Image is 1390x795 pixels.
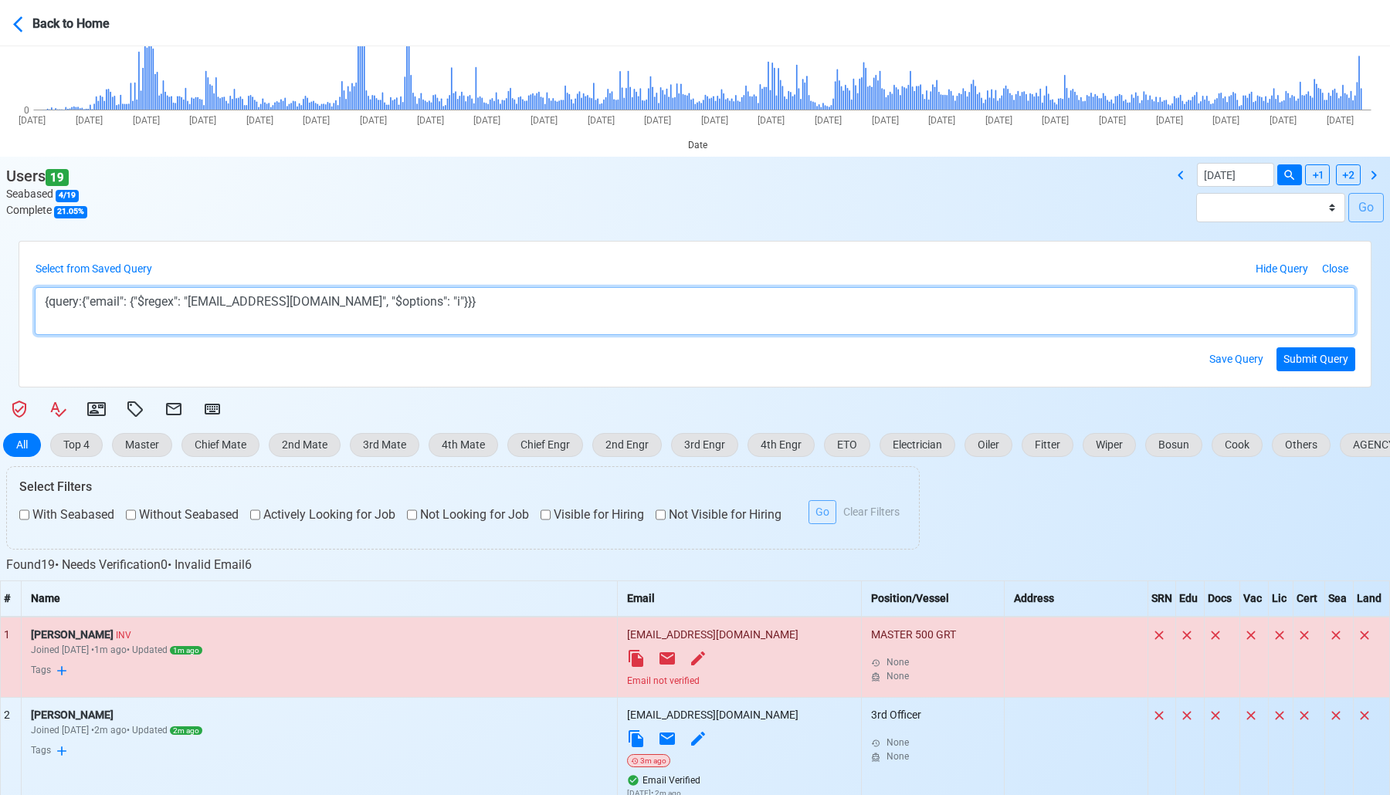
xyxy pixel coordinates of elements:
input: Not Looking for Job [407,506,417,524]
text: [DATE] [985,115,1012,126]
th: Name [21,580,617,617]
td: 1 [1,617,22,698]
th: Land [1353,580,1389,617]
label: Not Looking for Job [407,506,529,524]
div: Email not verified [627,674,852,688]
button: 4th Engr [748,433,815,457]
label: Not Visible for Hiring [656,506,781,524]
button: 2nd Engr [592,433,662,457]
text: [DATE] [76,115,103,126]
button: Chief Engr [507,433,583,457]
text: [DATE] [189,115,216,126]
div: Email Verified [627,773,852,787]
text: [DATE] [531,115,558,126]
button: Go [809,500,836,524]
input: Visible for Hiring [541,506,551,524]
div: Back to Home [32,12,148,33]
label: Actively Looking for Job [250,506,395,524]
text: [DATE] [133,115,160,126]
button: Chief Mate [181,433,259,457]
label: With Seabased [19,506,114,524]
text: Date [688,140,707,151]
text: [DATE] [701,115,728,126]
button: Electrician [880,433,955,457]
input: Not Visible for Hiring [656,506,666,524]
th: Cert [1293,580,1324,617]
text: [DATE] [417,115,444,126]
text: [DATE] [1270,115,1297,126]
span: 21.05 % [54,206,87,218]
button: 4th Mate [429,433,498,457]
text: 200 [13,36,29,47]
button: Master [112,433,172,457]
textarea: {query:{"email": {"$regex": "[EMAIL_ADDRESS][DOMAIN_NAME]", "$options": "i"}}} [35,287,1355,335]
th: Vac [1239,580,1268,617]
button: ETO [824,433,870,457]
th: # [1,580,22,617]
text: [DATE] [1327,115,1354,126]
text: [DATE] [928,115,955,126]
th: Address [1005,580,1148,617]
text: [DATE] [246,115,273,126]
button: Others [1272,433,1331,457]
text: [DATE] [473,115,500,126]
span: 2m ago [170,726,202,735]
div: 3m ago [627,754,670,767]
label: Without Seabased [126,506,239,524]
text: [DATE] [815,115,842,126]
text: [DATE] [19,115,46,126]
button: Go [1348,193,1384,222]
div: [EMAIL_ADDRESS][DOMAIN_NAME] [627,627,852,643]
text: 0 [24,105,29,116]
div: None [887,736,964,749]
button: Submit Query [1276,347,1355,371]
text: [DATE] [1042,115,1069,126]
text: [DATE] [1099,115,1126,126]
button: Save Query [1202,347,1270,371]
div: [PERSON_NAME] [31,627,608,643]
button: 3rd Mate [350,433,419,457]
text: [DATE] [644,115,671,126]
button: Back to Home [12,5,149,41]
th: Email [618,580,862,617]
text: [DATE] [360,115,387,126]
th: SRN [1148,580,1175,617]
button: All [3,433,41,457]
button: Select from Saved Query [35,257,159,281]
input: With Seabased [19,506,29,524]
span: INV [116,630,131,641]
button: Hide Query [1249,257,1315,281]
div: Joined [DATE] • 1m ago • Updated [31,643,608,657]
text: [DATE] [588,115,615,126]
div: [PERSON_NAME] [31,707,608,723]
button: 2nd Mate [269,433,341,457]
div: Tags [31,743,608,759]
th: Sea [1324,580,1353,617]
th: Docs [1204,580,1239,617]
th: Lic [1268,580,1293,617]
text: [DATE] [872,115,899,126]
span: 19 [46,169,69,187]
text: [DATE] [1156,115,1183,126]
button: Wiper [1083,433,1136,457]
text: [DATE] [1212,115,1239,126]
div: 3rd Officer [871,707,964,763]
div: [EMAIL_ADDRESS][DOMAIN_NAME] [627,707,852,723]
button: Oiler [965,433,1012,457]
label: Visible for Hiring [541,506,644,524]
div: None [887,655,964,669]
button: Close [1315,257,1355,281]
text: [DATE] [303,115,330,126]
input: Actively Looking for Job [250,506,260,524]
div: Tags [31,663,608,678]
button: Top 4 [50,433,103,457]
h6: Select Filters [19,479,907,494]
div: None [887,749,964,763]
div: None [887,669,964,683]
th: Position/Vessel [861,580,1004,617]
text: [DATE] [758,115,785,126]
span: 4 / 19 [56,190,79,202]
input: Without Seabased [126,506,136,524]
button: 3rd Engr [671,433,738,457]
button: Bosun [1145,433,1202,457]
